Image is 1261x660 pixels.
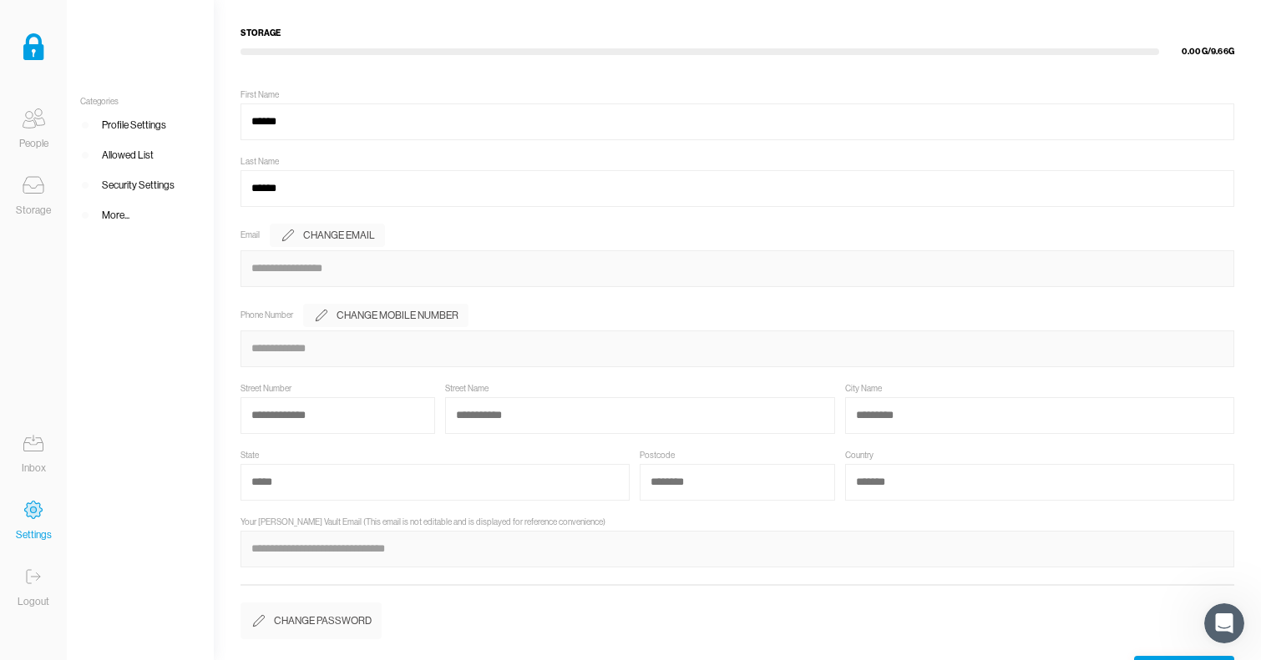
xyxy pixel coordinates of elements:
[241,157,279,167] div: Last Name
[241,230,260,240] div: Email
[845,384,882,394] div: City Name
[67,200,214,230] a: More...
[241,451,259,461] div: State
[241,27,1234,40] div: Storage
[102,117,166,134] div: Profile Settings
[241,517,605,527] div: Your [PERSON_NAME] Vault Email (This email is not editable and is displayed for reference conveni...
[67,97,214,107] div: Categories
[640,451,675,461] div: Postcode
[16,526,52,543] div: Settings
[845,451,874,461] div: Country
[67,140,214,170] a: Allowed List
[102,177,175,194] div: Security Settings
[274,612,372,629] div: Change Password
[19,135,48,152] div: People
[303,227,375,244] div: Change Email
[1204,603,1244,643] iframe: Intercom live chat
[241,384,291,394] div: Street Number
[270,224,385,247] button: Change Email
[241,310,293,320] div: Phone Number
[22,460,46,476] div: Inbox
[67,110,214,140] a: Profile Settings
[16,202,51,219] div: Storage
[67,170,214,200] a: Security Settings
[241,90,279,100] div: First Name
[303,304,468,327] button: Change Mobile Number
[18,593,49,610] div: Logout
[1159,45,1234,58] div: 0.00G/9.66G
[102,147,154,164] div: Allowed List
[102,207,129,224] div: More...
[337,307,458,324] div: Change Mobile Number
[445,384,489,394] div: Street Name
[241,602,382,639] button: Change Password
